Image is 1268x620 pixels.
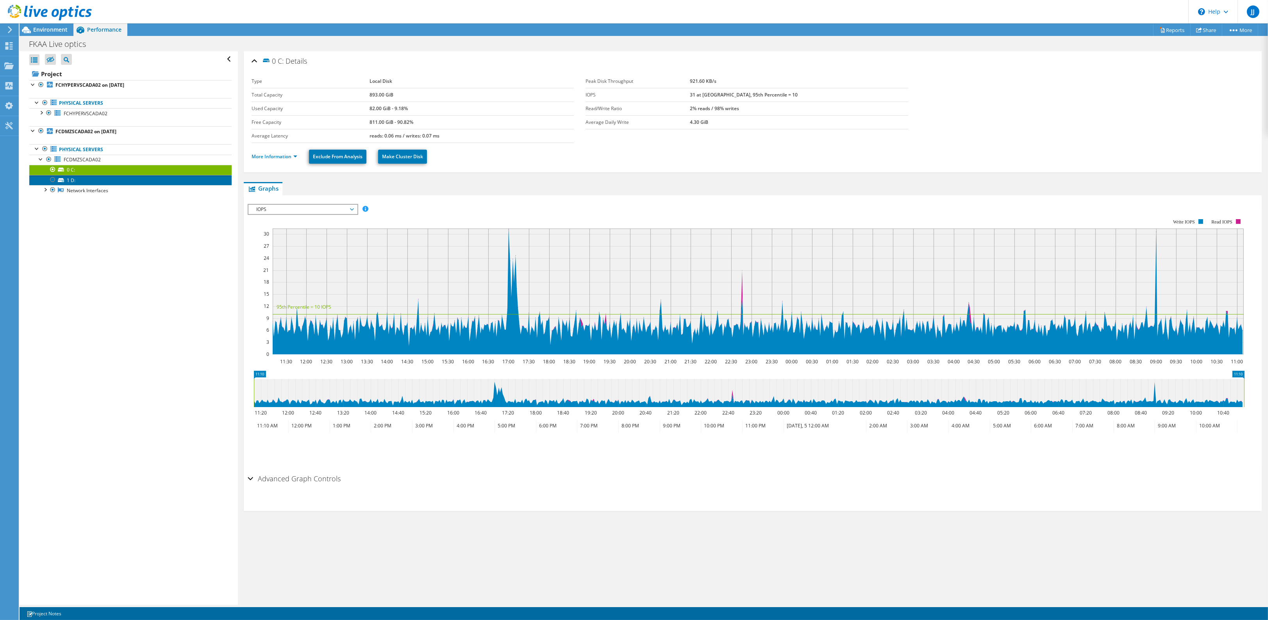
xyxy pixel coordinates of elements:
[402,358,414,365] text: 14:30
[264,279,269,285] text: 18
[87,26,121,33] span: Performance
[1198,8,1205,15] svg: \n
[1053,409,1065,416] text: 06:40
[309,150,366,164] a: Exclude From Analysis
[668,409,680,416] text: 21:20
[1049,358,1061,365] text: 06:30
[393,409,405,416] text: 14:40
[266,327,269,333] text: 6
[266,351,269,357] text: 0
[29,108,232,118] a: FCHYPERVSCADA02
[264,303,269,309] text: 12
[530,409,542,416] text: 18:00
[252,118,369,126] label: Free Capacity
[887,358,899,365] text: 02:30
[1069,358,1081,365] text: 07:00
[586,91,690,99] label: IOPS
[723,409,735,416] text: 22:40
[685,358,697,365] text: 21:30
[1150,358,1163,365] text: 09:00
[827,358,839,365] text: 01:00
[586,77,690,85] label: Peak Disk Throughput
[33,26,68,33] span: Environment
[1173,219,1195,225] text: Write IOPS
[248,471,341,486] h2: Advanced Graph Controls
[1108,409,1120,416] text: 08:00
[1191,358,1203,365] text: 10:00
[1153,24,1191,36] a: Reports
[690,105,739,112] b: 2% reads / 98% writes
[252,77,369,85] label: Type
[584,358,596,365] text: 19:00
[264,230,269,237] text: 30
[370,105,408,112] b: 82.00 GiB - 9.18%
[645,358,657,365] text: 20:30
[557,409,570,416] text: 18:40
[1110,358,1122,365] text: 08:00
[502,409,514,416] text: 17:20
[1163,409,1175,416] text: 09:20
[690,91,798,98] b: 31 at [GEOGRAPHIC_DATA], 95th Percentile = 10
[266,339,269,345] text: 3
[282,409,295,416] text: 12:00
[1231,358,1243,365] text: 11:00
[252,91,369,99] label: Total Capacity
[1190,409,1202,416] text: 10:00
[29,165,232,175] a: 0 C:
[321,358,333,365] text: 12:30
[1025,409,1037,416] text: 06:00
[543,358,555,365] text: 18:00
[55,128,116,135] b: FCDMZSCADA02 on [DATE]
[422,358,434,365] text: 15:00
[725,358,738,365] text: 22:30
[1212,219,1233,225] text: Read IOPS
[252,205,353,214] span: IOPS
[370,119,413,125] b: 811.00 GiB - 90.82%
[806,358,818,365] text: 00:30
[988,358,1000,365] text: 05:00
[29,68,232,80] a: Project
[338,409,350,416] text: 13:20
[29,144,232,154] a: Physical Servers
[1089,358,1102,365] text: 07:30
[29,155,232,165] a: FCDMZSCADA02
[968,358,980,365] text: 04:30
[420,409,432,416] text: 15:20
[523,358,535,365] text: 17:30
[586,105,690,113] label: Read/Write Ratio
[262,56,284,65] span: 0 C:
[867,358,879,365] text: 02:00
[613,409,625,416] text: 20:00
[29,98,232,108] a: Physical Servers
[29,80,232,90] a: FCHYPERVSCADA02 on [DATE]
[1247,5,1259,18] span: JJ
[29,126,232,136] a: FCDMZSCADA02 on [DATE]
[381,358,393,365] text: 14:00
[1135,409,1147,416] text: 08:40
[286,56,307,66] span: Details
[264,243,269,249] text: 27
[503,358,515,365] text: 17:00
[29,175,232,185] a: 1 D:
[604,358,616,365] text: 19:30
[1218,409,1230,416] text: 10:40
[370,78,392,84] b: Local Disk
[64,110,107,117] span: FCHYPERVSCADA02
[915,409,927,416] text: 03:20
[341,358,353,365] text: 13:00
[948,358,960,365] text: 04:00
[442,358,454,365] text: 15:30
[624,358,636,365] text: 20:00
[64,156,101,163] span: FCDMZSCADA02
[463,358,475,365] text: 16:00
[248,184,279,192] span: Graphs
[970,409,982,416] text: 04:40
[264,255,269,261] text: 24
[252,105,369,113] label: Used Capacity
[1222,24,1258,36] a: More
[943,409,955,416] text: 04:00
[778,409,790,416] text: 00:00
[805,409,817,416] text: 00:40
[1029,358,1041,365] text: 06:00
[370,132,439,139] b: reads: 0.06 ms / writes: 0.07 ms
